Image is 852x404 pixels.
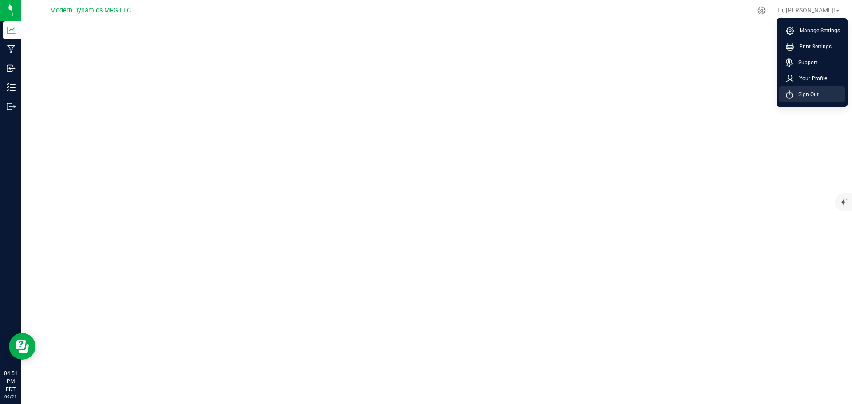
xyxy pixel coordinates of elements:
iframe: Resource center [9,333,35,360]
div: Manage settings [756,6,767,15]
span: Your Profile [794,74,827,83]
inline-svg: Inventory [7,83,16,92]
span: Hi, [PERSON_NAME]! [777,7,835,14]
span: Manage Settings [794,26,840,35]
p: 04:51 PM EDT [4,369,17,393]
span: Support [793,58,817,67]
inline-svg: Inbound [7,64,16,73]
li: Sign Out [779,86,845,102]
span: Sign Out [793,90,819,99]
span: Modern Dynamics MFG LLC [50,7,131,14]
iframe: To enrich screen reader interactions, please activate Accessibility in Grammarly extension settings [39,30,834,390]
span: Print Settings [794,42,832,51]
inline-svg: Manufacturing [7,45,16,54]
inline-svg: Analytics [7,26,16,35]
a: Support [786,58,842,67]
p: 09/21 [4,393,17,400]
inline-svg: Outbound [7,102,16,111]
